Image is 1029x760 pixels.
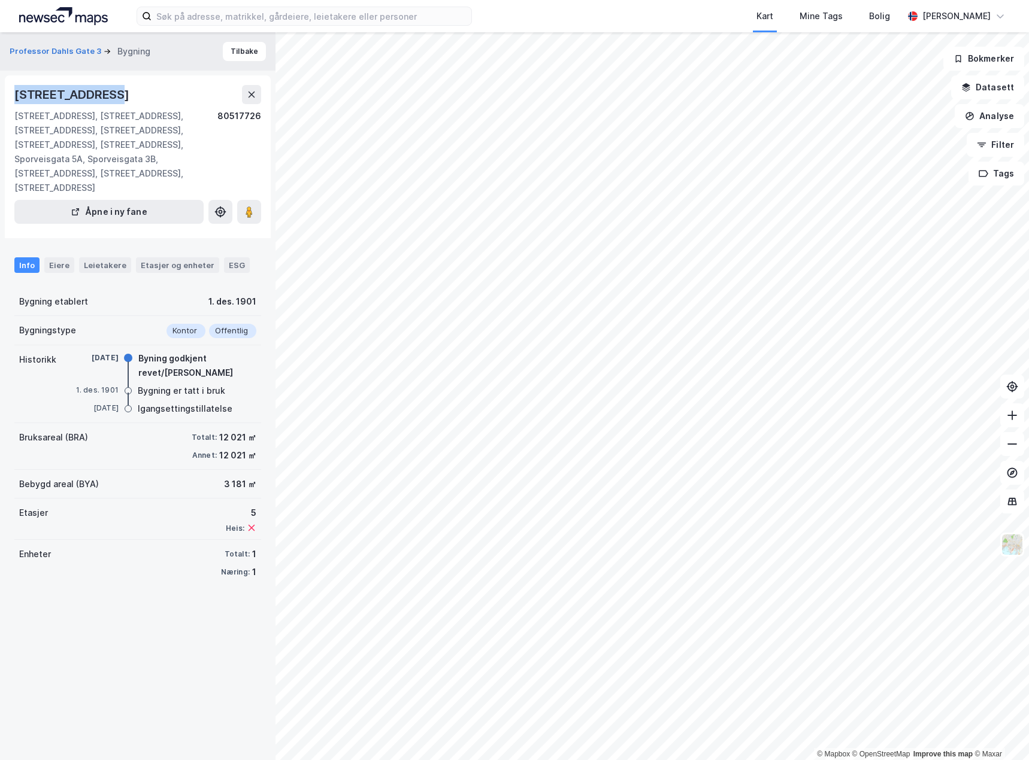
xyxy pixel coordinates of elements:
[223,42,266,61] button: Tilbake
[141,260,214,270] div: Etasjer og enheter
[152,7,471,25] input: Søk på adresse, matrikkel, gårdeiere, leietakere eller personer
[19,547,51,561] div: Enheter
[252,565,256,579] div: 1
[969,162,1024,186] button: Tags
[226,506,256,520] div: 5
[14,109,217,195] div: [STREET_ADDRESS], [STREET_ADDRESS], [STREET_ADDRESS], [STREET_ADDRESS], [STREET_ADDRESS], [STREET...
[967,133,1024,157] button: Filter
[117,44,150,59] div: Bygning
[192,433,217,442] div: Totalt:
[869,9,890,23] div: Bolig
[224,477,256,491] div: 3 181 ㎡
[19,506,48,520] div: Etasjer
[225,549,250,559] div: Totalt:
[19,430,88,445] div: Bruksareal (BRA)
[138,402,232,416] div: Igangsettingstillatelse
[219,448,256,463] div: 12 021 ㎡
[19,352,56,367] div: Historikk
[756,9,773,23] div: Kart
[14,257,40,273] div: Info
[71,352,119,363] div: [DATE]
[219,430,256,445] div: 12 021 ㎡
[71,403,119,414] div: [DATE]
[10,45,104,57] button: Professor Dahls Gate 3
[817,750,850,758] a: Mapbox
[252,547,256,561] div: 1
[14,200,204,224] button: Åpne i ny fane
[138,351,256,380] div: Byning godkjent revet/[PERSON_NAME]
[943,47,1024,71] button: Bokmerker
[19,323,76,338] div: Bygningstype
[1001,533,1024,556] img: Z
[208,294,256,309] div: 1. des. 1901
[19,477,99,491] div: Bebygd areal (BYA)
[913,750,973,758] a: Improve this map
[969,703,1029,760] iframe: Chat Widget
[192,451,217,460] div: Annet:
[71,385,119,396] div: 1. des. 1901
[14,85,132,104] div: [STREET_ADDRESS]
[19,294,88,309] div: Bygning etablert
[955,104,1024,128] button: Analyse
[224,257,250,273] div: ESG
[19,7,108,25] img: logo.a4113a55bc3d86da70a041830d287a7e.svg
[852,750,910,758] a: OpenStreetMap
[138,384,225,398] div: Bygning er tatt i bruk
[217,109,261,195] div: 80517726
[951,75,1024,99] button: Datasett
[221,567,250,577] div: Næring:
[800,9,843,23] div: Mine Tags
[226,524,244,533] div: Heis:
[79,257,131,273] div: Leietakere
[44,257,74,273] div: Eiere
[922,9,991,23] div: [PERSON_NAME]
